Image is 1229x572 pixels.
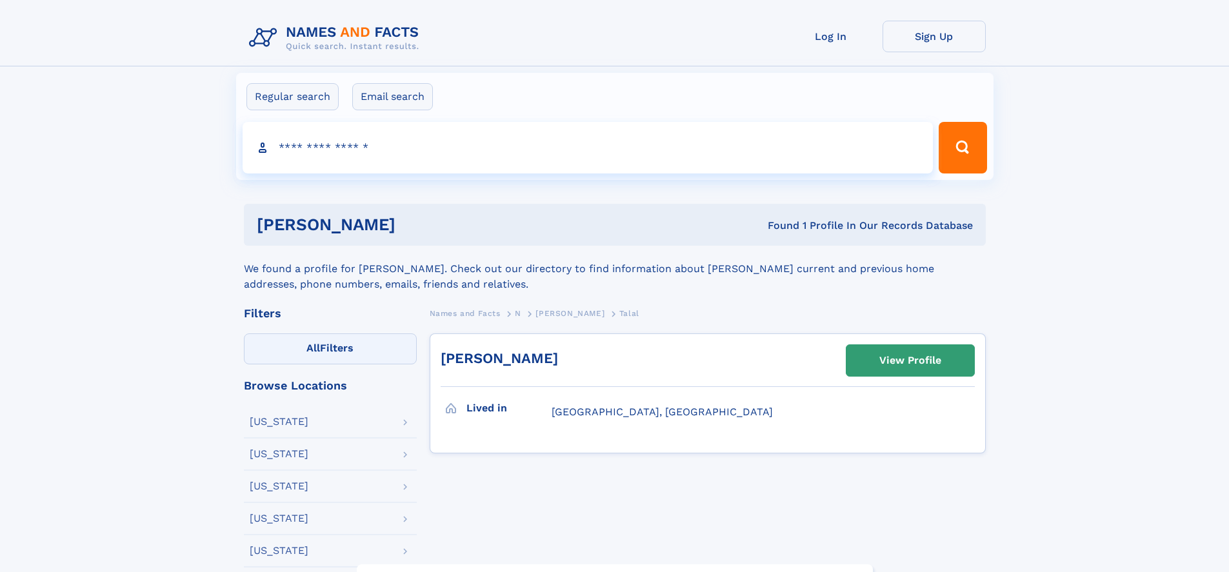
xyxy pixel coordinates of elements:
[883,21,986,52] a: Sign Up
[619,309,639,318] span: Talal
[879,346,941,375] div: View Profile
[246,83,339,110] label: Regular search
[779,21,883,52] a: Log In
[250,417,308,427] div: [US_STATE]
[441,350,558,366] a: [PERSON_NAME]
[939,122,986,173] button: Search Button
[430,305,501,321] a: Names and Facts
[306,342,320,354] span: All
[535,309,605,318] span: [PERSON_NAME]
[250,449,308,459] div: [US_STATE]
[244,308,417,319] div: Filters
[515,305,521,321] a: N
[581,219,973,233] div: Found 1 Profile In Our Records Database
[243,122,934,173] input: search input
[552,406,773,418] span: [GEOGRAPHIC_DATA], [GEOGRAPHIC_DATA]
[244,21,430,55] img: Logo Names and Facts
[466,397,552,419] h3: Lived in
[257,217,582,233] h1: [PERSON_NAME]
[244,380,417,391] div: Browse Locations
[535,305,605,321] a: [PERSON_NAME]
[352,83,433,110] label: Email search
[250,513,308,524] div: [US_STATE]
[244,246,986,292] div: We found a profile for [PERSON_NAME]. Check out our directory to find information about [PERSON_N...
[250,546,308,556] div: [US_STATE]
[515,309,521,318] span: N
[846,345,974,376] a: View Profile
[250,481,308,491] div: [US_STATE]
[244,333,417,364] label: Filters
